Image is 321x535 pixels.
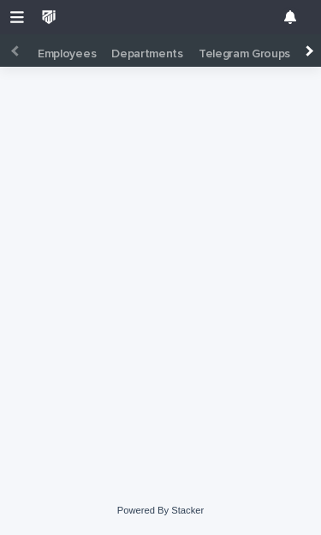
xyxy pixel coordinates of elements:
[191,34,298,67] a: Telegram Groups
[30,34,104,67] a: Employees
[38,34,96,62] p: Employees
[38,6,60,28] img: wkUhmAIORKewsuZNaXNB
[199,34,290,62] p: Telegram Groups
[117,505,204,515] a: Powered By Stacker
[104,34,191,67] a: Departments
[111,34,183,62] p: Departments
